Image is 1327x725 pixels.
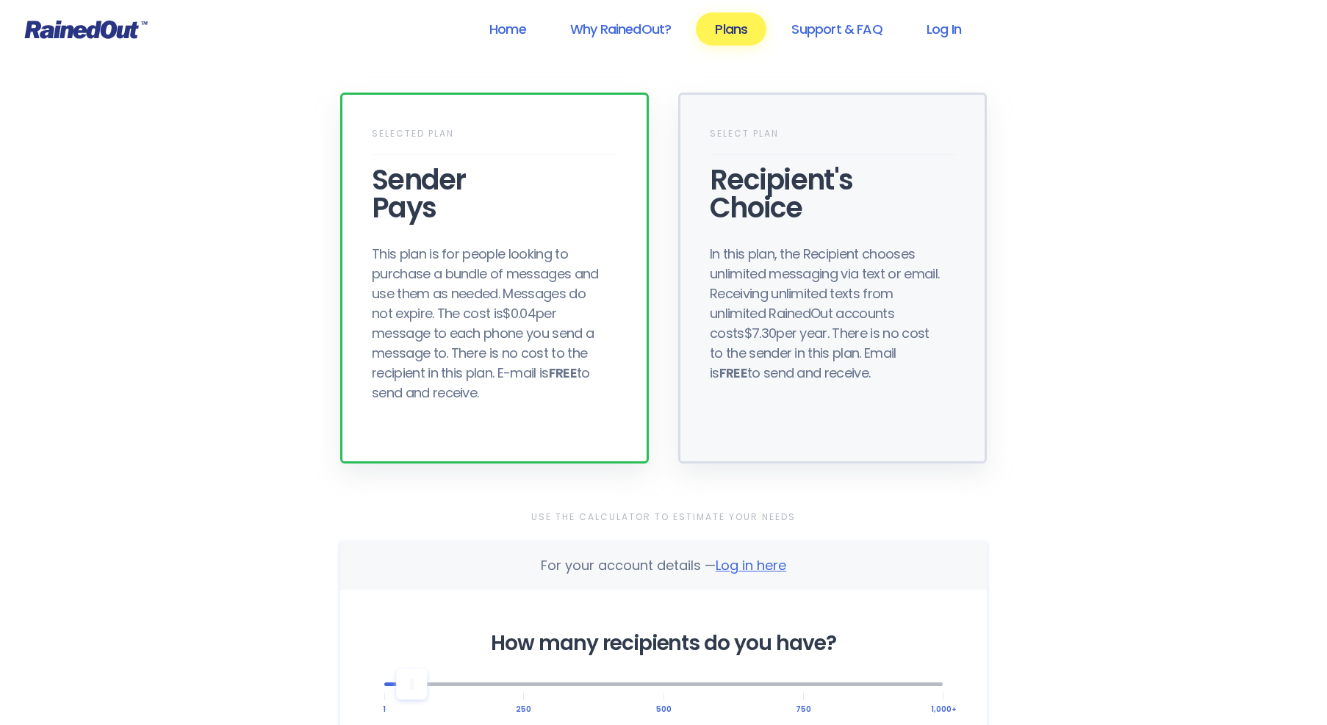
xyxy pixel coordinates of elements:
a: Log In [907,12,980,46]
a: Home [470,12,545,46]
div: This plan is for people looking to purchase a bundle of messages and use them as needed. Messages... [372,244,607,403]
a: Support & FAQ [772,12,901,46]
div: Sender Pays [372,166,617,222]
a: Why RainedOut? [551,12,691,46]
div: Recipient's Choice [710,166,955,222]
div: Use the Calculator to Estimate Your Needs [340,508,987,527]
b: FREE [719,364,747,382]
div: Select Plan [710,124,955,155]
div: Selected Plan [372,124,617,155]
b: FREE [549,364,577,382]
div: Select PlanRecipient'sChoiceIn this plan, the Recipient chooses unlimited messaging via text or e... [678,93,987,464]
div: How many recipients do you have? [384,634,943,653]
div: In this plan, the Recipient chooses unlimited messaging via text or email. Receiving unlimited te... [710,244,945,383]
div: For your account details — [541,556,786,575]
span: Log in here [716,556,786,574]
div: Selected PlanSenderPaysThis plan is for people looking to purchase a bundle of messages and use t... [340,93,649,464]
a: Plans [696,12,766,46]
